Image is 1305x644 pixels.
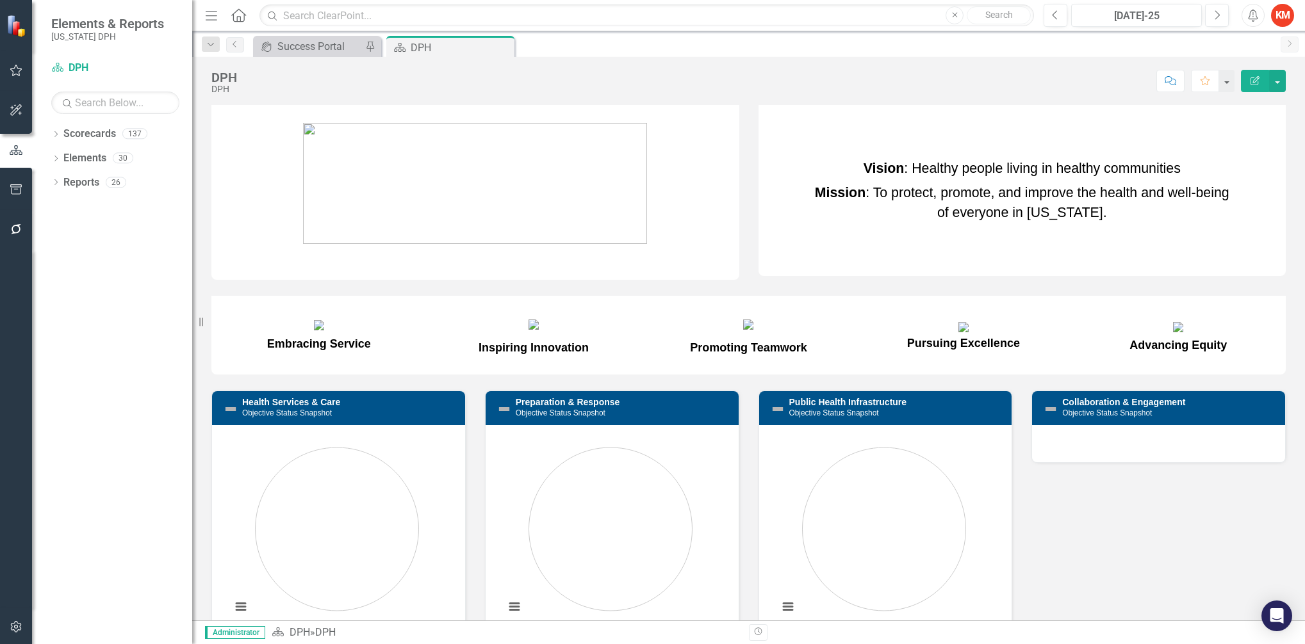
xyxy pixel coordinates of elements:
input: Search Below... [51,92,179,114]
div: DPH [411,40,511,56]
span: Search [985,10,1013,20]
div: DPH [211,70,237,85]
div: DPH [211,85,237,94]
span: Inspiring Innovation [479,341,589,354]
svg: Interactive chart [225,435,449,627]
a: Success Portal [256,38,362,54]
a: Scorecards [63,127,116,141]
a: Public Health Infrastructure [789,397,907,407]
small: Objective Status Snapshot [516,408,605,417]
div: Success Portal [277,38,362,54]
div: » [272,625,739,640]
span: : To protect, promote, and improve the health and well-being of everyone in [US_STATE]. [815,185,1229,220]
img: Not Defined [497,401,512,417]
a: Reports [63,175,99,190]
div: [DATE]-25 [1076,8,1197,24]
a: Elements [63,151,106,166]
strong: Vision [864,161,905,176]
span: Administrator [205,626,265,639]
span: Pursuing Excellence [907,320,1020,350]
span: : Healthy people living in healthy communities [864,161,1181,176]
button: Search [967,6,1031,24]
img: mceclip10.png [529,319,539,330]
div: 137 [122,129,147,140]
button: KM [1271,4,1294,27]
a: DPH [51,61,179,76]
input: Search ClearPoint... [259,4,1034,27]
small: [US_STATE] DPH [51,31,164,42]
div: Open Intercom Messenger [1261,600,1292,631]
small: Objective Status Snapshot [1062,408,1152,417]
img: mceclip9.png [314,320,324,330]
img: ClearPoint Strategy [6,14,29,36]
a: Preparation & Response [516,397,620,407]
div: 26 [106,177,126,188]
a: Collaboration & Engagement [1062,397,1185,407]
div: Chart. Highcharts interactive chart. [225,435,452,627]
div: DPH [315,626,336,638]
img: mceclip11.png [743,319,753,330]
span: Elements & Reports [51,16,164,31]
img: Not Defined [223,401,238,417]
span: Embracing Service [267,337,371,350]
button: [DATE]-25 [1071,4,1202,27]
svg: Interactive chart [498,435,723,627]
strong: Mission [815,185,866,200]
a: DPH [290,626,310,638]
img: Not Defined [1043,401,1058,417]
div: Chart. Highcharts interactive chart. [498,435,726,627]
button: View chart menu, Chart [778,597,796,615]
small: Objective Status Snapshot [242,408,332,417]
button: View chart menu, Chart [231,597,249,615]
div: Chart. Highcharts interactive chart. [772,435,999,627]
small: Objective Status Snapshot [789,408,879,417]
img: mceclip12.png [958,322,969,332]
img: Not Defined [770,401,785,417]
img: mceclip13.png [1173,322,1183,332]
a: Health Services & Care [242,397,340,407]
span: Promoting Teamwork [690,341,807,354]
svg: Interactive chart [772,435,996,627]
span: Advancing Equity [1129,320,1227,351]
button: View chart menu, Chart [505,597,523,615]
div: 30 [113,153,133,164]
